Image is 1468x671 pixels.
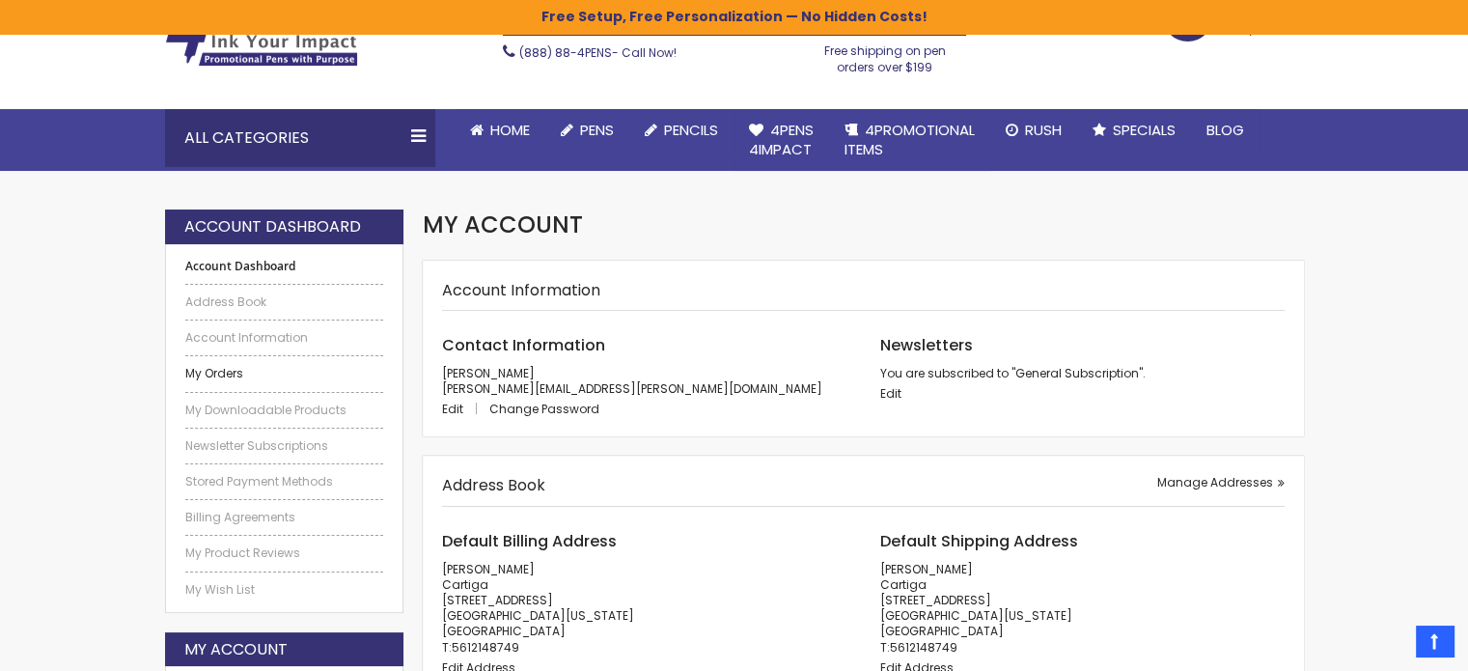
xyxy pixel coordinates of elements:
a: Address Book [185,294,384,310]
a: (888) 88-4PENS [519,44,612,61]
a: Specials [1077,109,1191,152]
a: Edit [880,385,901,402]
address: [PERSON_NAME] Cartiga [STREET_ADDRESS] [GEOGRAPHIC_DATA][US_STATE] [GEOGRAPHIC_DATA] T: [880,562,1285,656]
a: Manage Addresses [1157,475,1285,490]
strong: My Account [184,639,288,660]
span: Edit [442,401,463,417]
a: Pens [545,109,629,152]
a: 5612148749 [452,639,519,656]
span: - Call Now! [519,44,677,61]
a: 5612148749 [890,639,957,656]
a: 4PROMOTIONALITEMS [829,109,990,172]
a: Change Password [489,401,599,417]
a: Edit [442,401,486,417]
div: Free shipping on pen orders over $199 [804,36,966,74]
address: [PERSON_NAME] Cartiga [STREET_ADDRESS] [GEOGRAPHIC_DATA][US_STATE] [GEOGRAPHIC_DATA] T: [442,562,846,656]
p: [PERSON_NAME] [PERSON_NAME][EMAIL_ADDRESS][PERSON_NAME][DOMAIN_NAME] [442,366,846,397]
span: Blog [1206,120,1244,140]
strong: Account Information [442,279,600,301]
span: Specials [1113,120,1176,140]
a: 4Pens4impact [734,109,829,172]
span: 4Pens 4impact [749,120,814,159]
a: Blog [1191,109,1260,152]
a: My Downloadable Products [185,403,384,418]
span: Pencils [664,120,718,140]
a: My Orders [185,366,384,381]
a: Rush [990,109,1077,152]
a: Billing Agreements [185,510,384,525]
a: Stored Payment Methods [185,474,384,489]
p: You are subscribed to "General Subscription". [880,366,1285,381]
span: Newsletters [880,334,973,356]
span: My Account [423,209,583,240]
a: Newsletter Subscriptions [185,438,384,454]
a: My Product Reviews [185,545,384,561]
span: Pens [580,120,614,140]
strong: Account Dashboard [184,216,361,238]
span: Home [490,120,530,140]
a: Home [455,109,545,152]
span: 4PROMOTIONAL ITEMS [845,120,975,159]
div: All Categories [165,109,435,167]
img: 4Pens Custom Pens and Promotional Products [165,5,358,67]
strong: Account Dashboard [185,259,384,274]
span: Contact Information [442,334,605,356]
strong: Address Book [442,474,545,496]
a: My Wish List [185,582,384,598]
a: Pencils [629,109,734,152]
span: Manage Addresses [1157,474,1273,490]
span: Rush [1025,120,1062,140]
a: Account Information [185,330,384,346]
iframe: Google Customer Reviews [1309,619,1468,671]
span: Default Shipping Address [880,530,1078,552]
span: Default Billing Address [442,530,617,552]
